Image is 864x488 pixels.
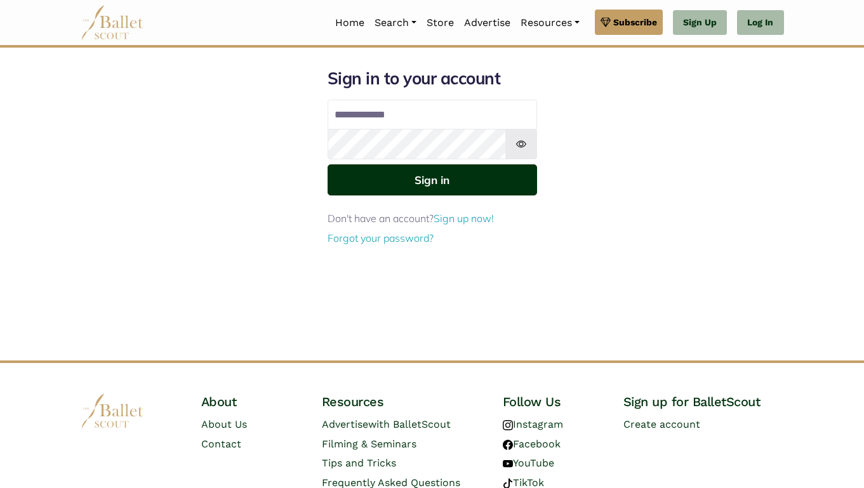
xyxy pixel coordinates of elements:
a: Resources [515,10,585,36]
a: YouTube [503,457,554,469]
a: Sign up now! [434,212,494,225]
a: Tips and Tricks [322,457,396,469]
button: Sign in [328,164,537,195]
img: youtube logo [503,459,513,469]
a: About Us [201,418,247,430]
a: Instagram [503,418,563,430]
h4: Follow Us [503,393,603,410]
a: Store [422,10,459,36]
a: Search [369,10,422,36]
h4: Resources [322,393,482,410]
a: Create account [623,418,700,430]
a: Advertise [459,10,515,36]
a: Contact [201,438,241,450]
h4: Sign up for BalletScout [623,393,784,410]
h4: About [201,393,302,410]
img: logo [81,393,144,428]
h1: Sign in to your account [328,68,537,89]
p: Don't have an account? [328,211,537,227]
span: Subscribe [613,15,657,29]
a: Advertisewith BalletScout [322,418,451,430]
img: gem.svg [601,15,611,29]
a: Sign Up [673,10,727,36]
a: Home [330,10,369,36]
a: Filming & Seminars [322,438,416,450]
span: with BalletScout [368,418,451,430]
a: Forgot your password? [328,232,434,244]
a: Subscribe [595,10,663,35]
img: facebook logo [503,440,513,450]
img: instagram logo [503,420,513,430]
a: Log In [737,10,783,36]
a: Facebook [503,438,561,450]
